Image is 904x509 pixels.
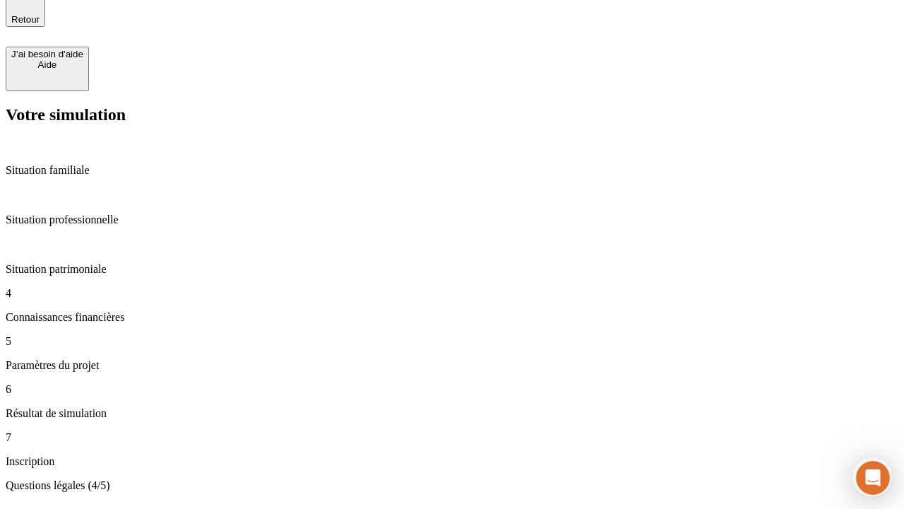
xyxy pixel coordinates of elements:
[11,14,40,25] span: Retour
[6,335,898,348] p: 5
[11,59,83,70] div: Aide
[6,407,898,420] p: Résultat de simulation
[6,164,898,177] p: Situation familiale
[11,49,83,59] div: J’ai besoin d'aide
[856,461,890,495] iframe: Intercom live chat
[6,213,898,226] p: Situation professionnelle
[6,479,898,492] p: Questions légales (4/5)
[6,359,898,372] p: Paramètres du projet
[852,457,892,497] iframe: Intercom live chat discovery launcher
[6,105,898,124] h2: Votre simulation
[6,263,898,276] p: Situation patrimoniale
[6,47,89,91] button: J’ai besoin d'aideAide
[6,383,898,396] p: 6
[6,287,898,300] p: 4
[6,431,898,444] p: 7
[6,455,898,468] p: Inscription
[6,311,898,324] p: Connaissances financières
